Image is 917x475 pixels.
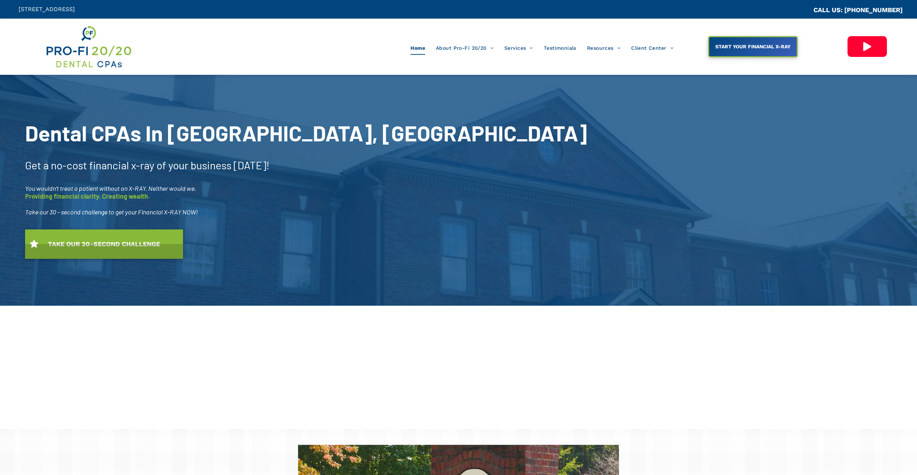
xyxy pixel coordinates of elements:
img: Get Dental CPA Consulting, Bookkeeping, & Bank Loans [45,24,132,69]
span: of your business [DATE]! [157,159,270,171]
a: CALL US: [PHONE_NUMBER] [813,6,903,14]
a: About Pro-Fi 20/20 [431,41,499,55]
span: Dental CPAs In [GEOGRAPHIC_DATA], [GEOGRAPHIC_DATA] [25,120,587,146]
span: CA::CALLC [783,7,813,14]
span: Get a [25,159,49,171]
a: Home [405,41,431,55]
a: START YOUR FINANCIAL X-RAY [708,36,798,57]
span: [STREET_ADDRESS] [19,6,75,13]
a: TAKE OUR 30-SECOND CHALLENGE [25,229,183,259]
a: Services [499,41,538,55]
span: TAKE OUR 30-SECOND CHALLENGE [45,237,163,251]
span: no-cost financial x-ray [51,159,154,171]
span: Take our 30 - second challenge to get your Financial X-RAY NOW! [25,208,198,216]
a: Client Center [626,41,679,55]
span: START YOUR FINANCIAL X-RAY [713,40,793,53]
span: You wouldn’t treat a patient without an X-RAY. Neither would we. [25,184,196,192]
span: Providing financial clarity. Creating wealth. [25,192,150,200]
a: Resources [582,41,626,55]
a: Testimonials [538,41,582,55]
